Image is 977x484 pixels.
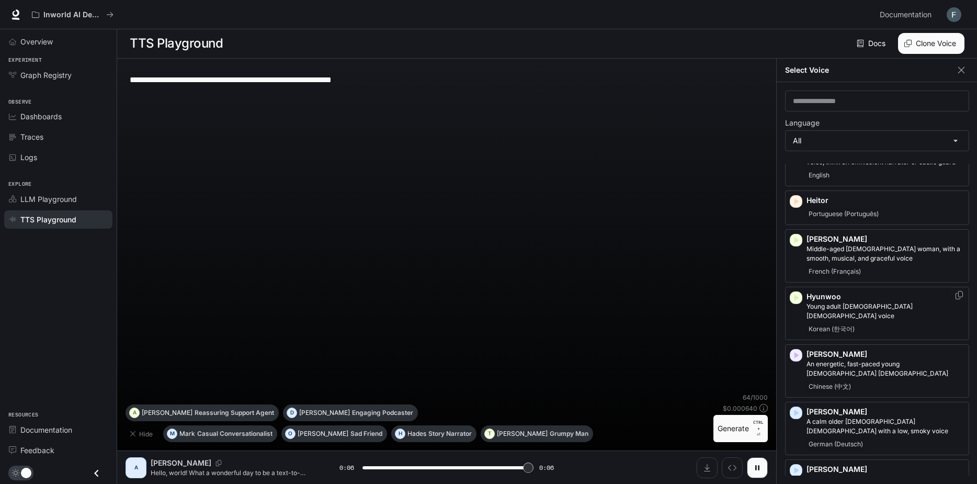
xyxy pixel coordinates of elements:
[4,66,112,84] a: Graph Registry
[713,415,768,442] button: GenerateCTRL +⏎
[20,424,72,435] span: Documentation
[753,419,764,438] p: ⏎
[806,244,964,263] p: Middle-aged French woman, with a smooth, musical, and graceful voice
[428,431,472,437] p: Story Narrator
[20,445,54,456] span: Feedback
[20,70,72,81] span: Graph Registry
[697,457,718,478] button: Download audio
[806,464,964,475] p: [PERSON_NAME]
[130,404,139,421] div: A
[4,128,112,146] a: Traces
[806,208,881,220] span: Portuguese (Português)
[806,169,832,182] span: English
[785,119,820,127] p: Language
[497,431,548,437] p: [PERSON_NAME]
[539,463,554,473] span: 0:06
[195,410,274,416] p: Reassuring Support Agent
[391,425,476,442] button: HHadesStory Narrator
[151,468,314,477] p: Hello, world! What a wonderful day to be a text-to-speech model!
[20,111,62,122] span: Dashboards
[197,431,272,437] p: Casual Conversationalist
[898,33,964,54] button: Clone Voice
[286,425,295,442] div: O
[395,425,405,442] div: H
[130,33,223,54] h1: TTS Playground
[43,10,102,19] p: Inworld AI Demos
[855,33,890,54] a: Docs
[806,359,964,378] p: An energetic, fast-paced young Chinese female
[167,425,177,442] div: M
[485,425,494,442] div: T
[27,4,118,25] button: All workspaces
[806,407,964,417] p: [PERSON_NAME]
[126,425,159,442] button: Hide
[151,458,211,468] p: [PERSON_NAME]
[4,148,112,166] a: Logs
[163,425,277,442] button: MMarkCasual Conversationalist
[4,190,112,208] a: LLM Playground
[806,349,964,359] p: [PERSON_NAME]
[407,431,426,437] p: Hades
[20,194,77,205] span: LLM Playground
[352,410,413,416] p: Engaging Podcaster
[4,32,112,51] a: Overview
[481,425,593,442] button: T[PERSON_NAME]Grumpy Man
[806,438,865,451] span: German (Deutsch)
[350,431,382,437] p: Sad Friend
[806,417,964,436] p: A calm older German female with a low, smoky voice
[753,419,764,432] p: CTRL +
[298,431,348,437] p: [PERSON_NAME]
[339,463,354,473] span: 0:06
[20,214,76,225] span: TTS Playground
[944,4,964,25] button: User avatar
[743,393,768,402] p: 64 / 1000
[786,131,969,151] div: All
[954,291,964,299] button: Copy Voice ID
[283,404,418,421] button: D[PERSON_NAME]Engaging Podcaster
[85,463,108,484] button: Close drawer
[806,234,964,244] p: [PERSON_NAME]
[211,460,226,466] button: Copy Voice ID
[4,107,112,126] a: Dashboards
[806,265,863,278] span: French (Français)
[880,8,931,21] span: Documentation
[947,7,961,22] img: User avatar
[723,404,757,413] p: $ 0.000640
[20,131,43,142] span: Traces
[806,195,964,206] p: Heitor
[128,459,144,476] div: A
[806,291,964,302] p: Hyunwoo
[4,210,112,229] a: TTS Playground
[20,152,37,163] span: Logs
[806,323,857,335] span: Korean (한국어)
[299,410,350,416] p: [PERSON_NAME]
[876,4,939,25] a: Documentation
[287,404,297,421] div: D
[4,441,112,459] a: Feedback
[179,431,195,437] p: Mark
[126,404,279,421] button: A[PERSON_NAME]Reassuring Support Agent
[4,421,112,439] a: Documentation
[20,36,53,47] span: Overview
[722,457,743,478] button: Inspect
[806,302,964,321] p: Young adult Korean male voice
[281,425,387,442] button: O[PERSON_NAME]Sad Friend
[142,410,192,416] p: [PERSON_NAME]
[550,431,588,437] p: Grumpy Man
[21,467,31,478] span: Dark mode toggle
[806,380,853,393] span: Chinese (中文)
